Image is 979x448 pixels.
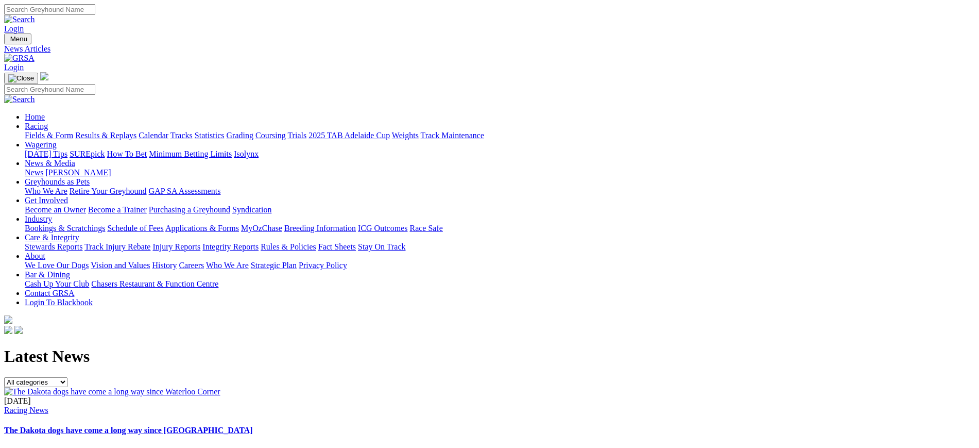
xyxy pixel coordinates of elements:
[195,131,225,140] a: Statistics
[409,224,442,233] a: Race Safe
[4,73,38,84] button: Toggle navigation
[25,150,67,158] a: [DATE] Tips
[45,168,111,177] a: [PERSON_NAME]
[358,242,405,251] a: Stay On Track
[139,131,168,140] a: Calendar
[25,205,86,214] a: Become an Owner
[4,426,253,435] a: The Dakota dogs have come a long way since [GEOGRAPHIC_DATA]
[241,224,282,233] a: MyOzChase
[70,187,147,195] a: Retire Your Greyhound
[25,252,45,260] a: About
[25,168,975,177] div: News & Media
[88,205,147,214] a: Become a Trainer
[202,242,259,251] a: Integrity Reports
[25,270,70,279] a: Bar & Dining
[25,177,90,186] a: Greyhounds as Pets
[40,72,48,80] img: logo-grsa-white.png
[91,261,150,270] a: Vision and Values
[25,242,82,251] a: Stewards Reports
[152,242,200,251] a: Injury Reports
[25,224,975,233] div: Industry
[227,131,253,140] a: Grading
[25,140,57,149] a: Wagering
[318,242,356,251] a: Fact Sheets
[10,35,27,43] span: Menu
[25,298,93,307] a: Login To Blackbook
[4,95,35,104] img: Search
[8,74,34,82] img: Close
[392,131,419,140] a: Weights
[4,54,35,63] img: GRSA
[4,44,975,54] a: News Articles
[25,261,89,270] a: We Love Our Dogs
[206,261,249,270] a: Who We Are
[251,261,297,270] a: Strategic Plan
[4,347,975,366] h1: Latest News
[25,289,74,297] a: Contact GRSA
[25,159,75,168] a: News & Media
[84,242,150,251] a: Track Injury Rebate
[75,131,136,140] a: Results & Replays
[255,131,286,140] a: Coursing
[91,279,218,288] a: Chasers Restaurant & Function Centre
[4,326,12,334] img: facebook.svg
[25,187,67,195] a: Who We Are
[107,224,163,233] a: Schedule of Fees
[179,261,204,270] a: Careers
[25,150,975,159] div: Wagering
[4,24,24,33] a: Login
[25,187,975,196] div: Greyhounds as Pets
[25,279,975,289] div: Bar & Dining
[170,131,193,140] a: Tracks
[25,279,89,288] a: Cash Up Your Club
[25,131,73,140] a: Fields & Form
[4,316,12,324] img: logo-grsa-white.png
[4,396,31,405] span: [DATE]
[4,63,24,72] a: Login
[14,326,23,334] img: twitter.svg
[25,242,975,252] div: Care & Integrity
[165,224,239,233] a: Applications & Forms
[234,150,259,158] a: Isolynx
[4,15,35,24] img: Search
[4,387,220,396] img: The Dakota dogs have come a long way since Waterloo Corner
[287,131,306,140] a: Trials
[70,150,105,158] a: SUREpick
[149,187,221,195] a: GAP SA Assessments
[232,205,271,214] a: Syndication
[25,196,68,205] a: Get Involved
[25,233,79,242] a: Care & Integrity
[4,4,95,15] input: Search
[25,224,105,233] a: Bookings & Scratchings
[308,131,390,140] a: 2025 TAB Adelaide Cup
[4,406,48,414] a: Racing News
[149,150,232,158] a: Minimum Betting Limits
[25,214,52,223] a: Industry
[149,205,230,214] a: Purchasing a Greyhound
[421,131,484,140] a: Track Maintenance
[25,261,975,270] div: About
[152,261,177,270] a: History
[284,224,356,233] a: Breeding Information
[25,112,45,121] a: Home
[107,150,147,158] a: How To Bet
[25,122,48,130] a: Racing
[4,34,31,44] button: Toggle navigation
[299,261,347,270] a: Privacy Policy
[25,131,975,140] div: Racing
[25,205,975,214] div: Get Involved
[4,84,95,95] input: Search
[261,242,316,251] a: Rules & Policies
[25,168,43,177] a: News
[358,224,407,233] a: ICG Outcomes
